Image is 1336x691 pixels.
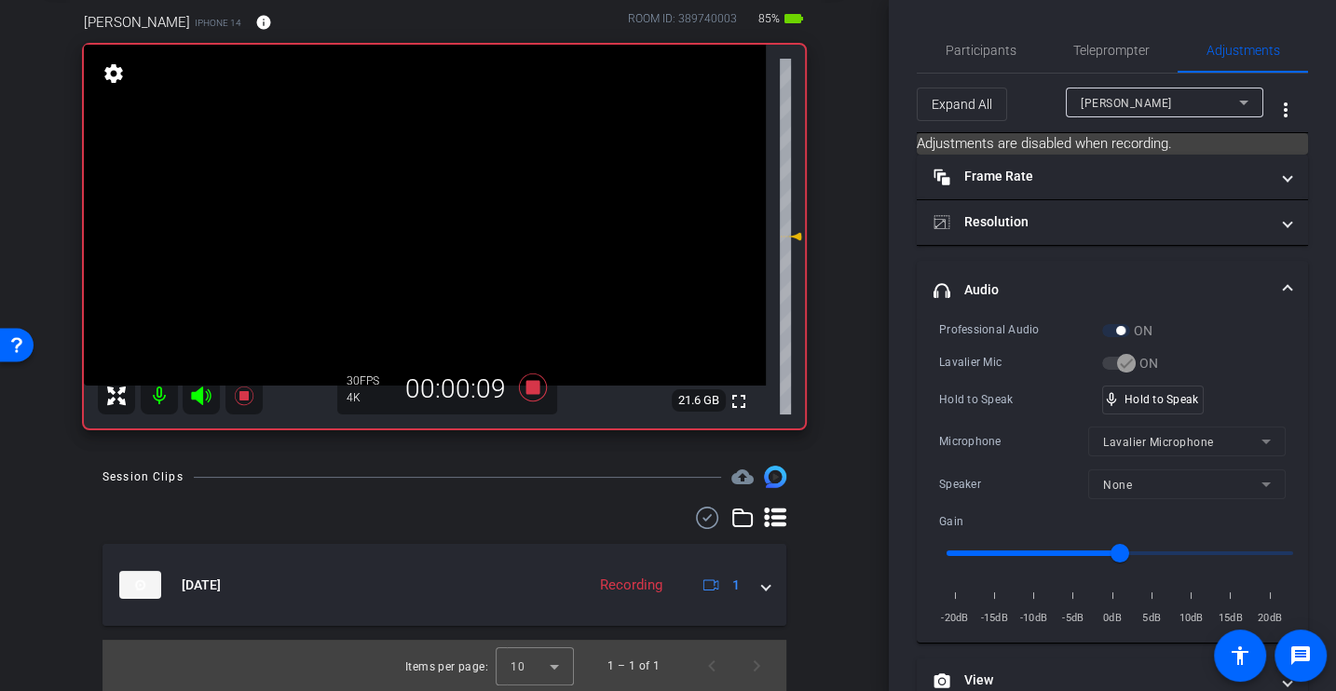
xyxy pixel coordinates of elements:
span: Participants [946,44,1016,57]
span: -5dB [1057,609,1089,628]
button: More Options for Adjustments Panel [1263,88,1308,132]
mat-icon: settings [101,62,127,85]
span: mic_none [1103,391,1120,408]
span: iPhone 14 [195,16,241,30]
div: 30 [347,373,393,388]
span: [PERSON_NAME] [84,12,190,33]
button: Next page [734,644,779,688]
span: [DATE] [182,576,221,595]
span: 85% [756,4,783,34]
span: 1 [732,576,740,595]
div: Gain [939,512,1102,531]
div: Session Clips [102,467,184,486]
div: Hold to Speak [939,390,1102,409]
button: Previous page [689,644,734,688]
span: -20dB [939,609,971,628]
mat-icon: 0 dB [780,225,802,248]
div: Microphone [939,432,1088,451]
mat-panel-title: View [934,671,1269,690]
mat-icon: message [1289,644,1312,667]
span: 15dB [1215,609,1247,628]
mat-panel-title: Audio [934,280,1269,300]
mat-expansion-panel-header: Resolution [917,200,1308,245]
mat-icon: fullscreen [728,390,750,413]
div: 00:00:09 [393,373,518,405]
img: thumb-nail [119,571,161,599]
label: ON [1136,354,1159,373]
span: -15dB [978,609,1010,628]
button: Expand All [917,88,1007,121]
mat-card: Adjustments are disabled when recording. [917,133,1308,155]
mat-icon: info [255,14,272,31]
div: Items per page: [405,657,488,676]
img: Session clips [764,466,786,488]
span: 0dB [1097,609,1128,628]
span: 21.6 GB [672,389,726,412]
span: FPS [360,374,379,387]
mat-panel-title: Resolution [934,212,1269,232]
mat-icon: more_vert [1275,99,1297,121]
mat-expansion-panel-header: Frame Rate [917,155,1308,199]
span: 20dB [1254,609,1286,628]
div: Audio [917,320,1308,643]
div: ROOM ID: 389740003 [628,10,737,37]
mat-icon: cloud_upload [731,466,754,488]
div: Recording [591,575,672,596]
span: Adjustments [1206,44,1280,57]
div: Lavalier Mic [939,353,1102,372]
mat-panel-title: Frame Rate [934,167,1269,186]
div: 1 – 1 of 1 [607,657,660,675]
mat-icon: accessibility [1229,644,1251,667]
div: Speaker [939,475,1088,494]
div: Professional Audio [939,320,1102,339]
span: Destinations for your clips [731,466,754,488]
mat-expansion-panel-header: thumb-nail[DATE]Recording1 [102,544,786,626]
span: 10dB [1176,609,1207,628]
span: Expand All [932,87,992,122]
span: Teleprompter [1073,44,1150,57]
div: 4K [347,390,393,405]
mat-icon: battery_std [783,7,805,30]
span: 5dB [1136,609,1167,628]
span: -10dB [1018,609,1050,628]
mat-expansion-panel-header: Audio [917,261,1308,320]
span: [PERSON_NAME] [1081,97,1172,110]
label: ON [1130,321,1153,340]
span: Hold to Speak [1125,393,1198,406]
